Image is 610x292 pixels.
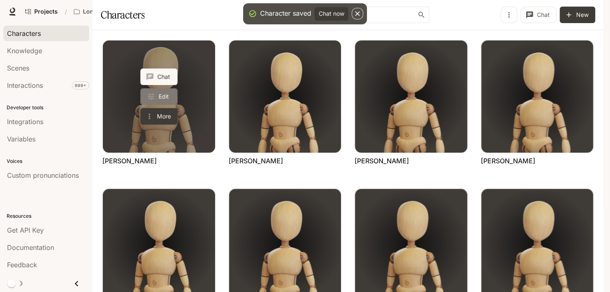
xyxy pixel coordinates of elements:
a: [PERSON_NAME] [229,156,283,165]
button: Chat [520,7,556,23]
h1: Characters [101,7,144,23]
div: Character saved [260,8,311,18]
p: Longbourn [83,8,115,15]
img: Mr. Bennet [355,40,467,153]
div: / [61,7,70,16]
a: Edit Lydia Bennet [140,88,177,105]
button: Chat with Lydia Bennet [140,68,177,85]
img: Mary Bennet [229,40,341,153]
span: Projects [34,8,58,15]
img: Mr. Gardiner [481,40,593,153]
a: Go to projects [21,3,61,20]
button: Chat now [314,7,348,21]
button: New [560,7,595,23]
a: Lydia Bennet [103,40,215,153]
a: [PERSON_NAME] [481,156,535,165]
a: [PERSON_NAME] [102,156,157,165]
a: [PERSON_NAME] [355,156,409,165]
button: More actions [140,108,177,125]
button: Open workspace menu [70,3,128,20]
